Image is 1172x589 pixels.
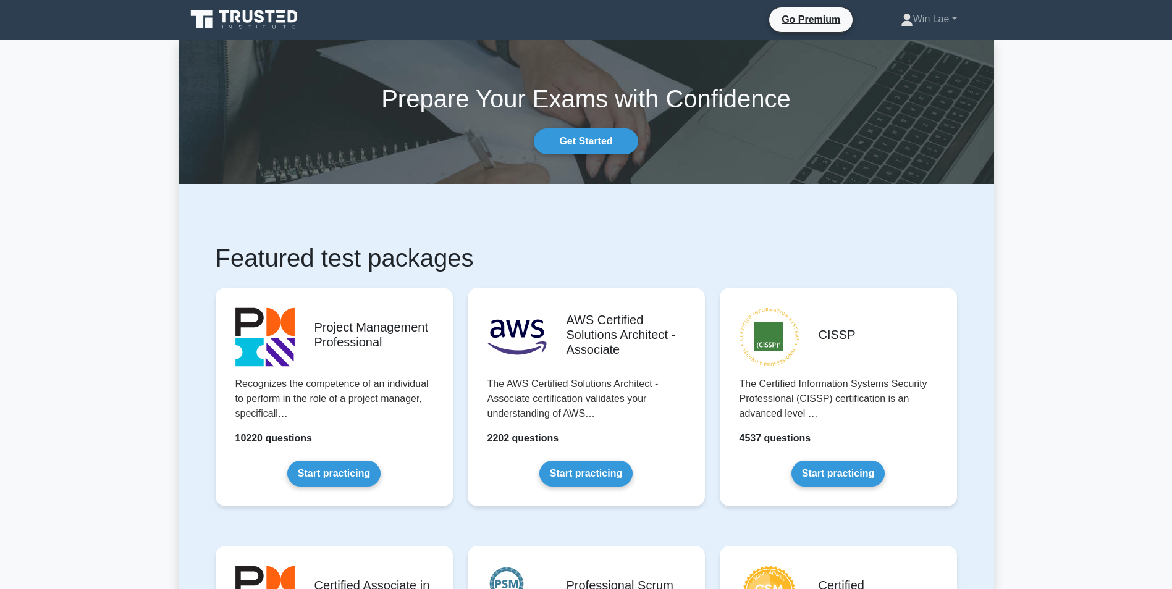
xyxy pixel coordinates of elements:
a: Start practicing [287,461,381,487]
a: Win Lae [871,7,987,31]
a: Get Started [534,128,638,154]
a: Go Premium [774,12,848,27]
h1: Featured test packages [216,243,957,273]
a: Start practicing [791,461,885,487]
h1: Prepare Your Exams with Confidence [179,84,994,114]
a: Start practicing [539,461,633,487]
